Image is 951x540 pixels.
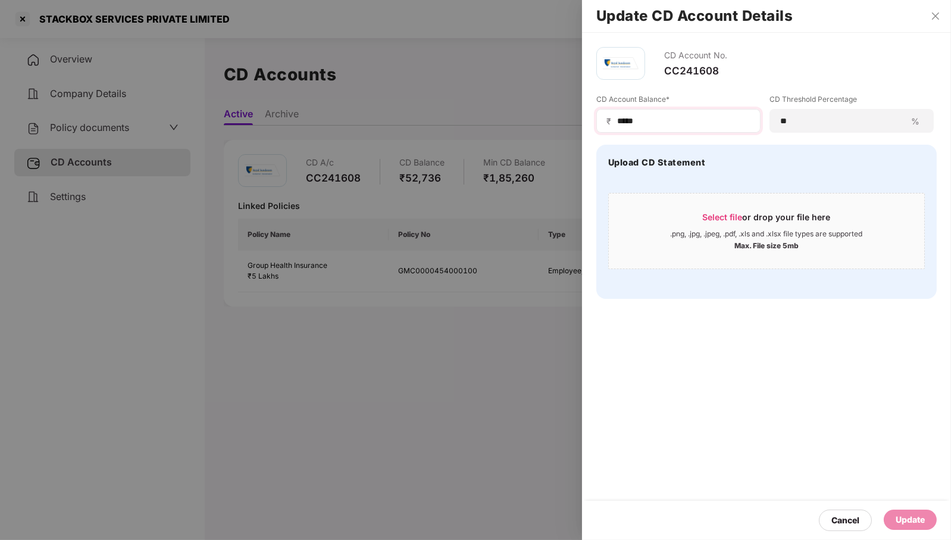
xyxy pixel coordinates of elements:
div: Update [896,513,925,526]
div: CC241608 [664,64,727,77]
div: Cancel [831,514,859,527]
label: CD Account Balance* [596,94,761,109]
div: Max. File size 5mb [734,239,799,251]
div: CD Account No. [664,47,727,64]
span: Select fileor drop your file here.png, .jpg, .jpeg, .pdf, .xls and .xlsx file types are supported... [609,202,924,260]
div: .png, .jpg, .jpeg, .pdf, .xls and .xlsx file types are supported [671,229,863,239]
label: CD Threshold Percentage [769,94,934,109]
img: rsi.png [603,57,639,70]
button: Close [927,11,944,21]
span: ₹ [606,116,616,127]
span: Select file [703,212,743,222]
span: % [906,116,924,127]
h4: Upload CD Statement [608,157,706,168]
span: close [931,11,940,21]
div: or drop your file here [703,211,831,229]
h2: Update CD Account Details [596,10,937,23]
